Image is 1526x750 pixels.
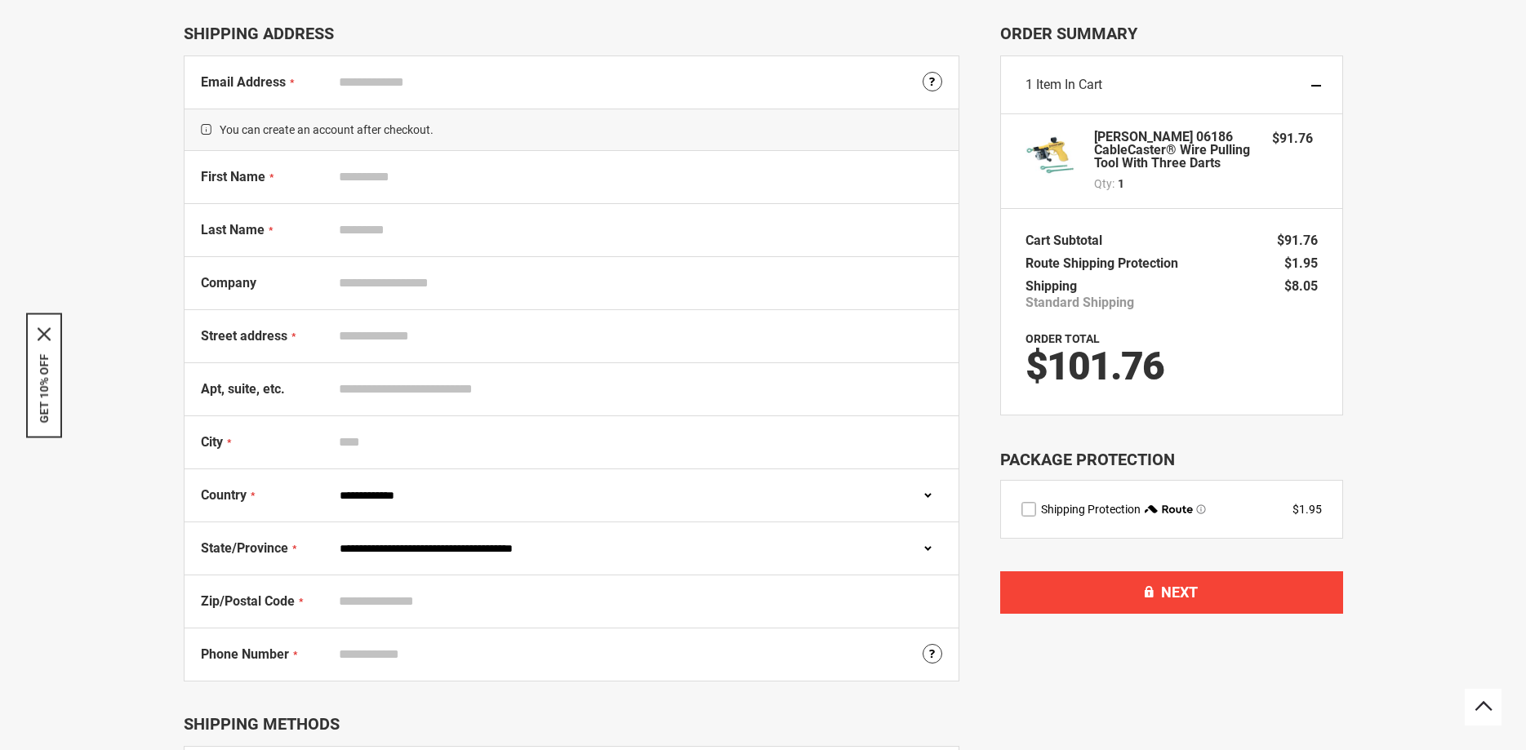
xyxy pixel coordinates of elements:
span: You can create an account after checkout. [185,109,959,151]
iframe: LiveChat chat widget [1206,167,1526,750]
div: Package Protection [1000,448,1343,472]
span: $91.76 [1272,131,1313,146]
span: Phone Number [201,646,289,662]
span: Street address [201,328,287,344]
th: Route Shipping Protection [1025,252,1186,275]
span: Shipping [1025,278,1077,294]
button: GET 10% OFF [38,353,51,423]
span: Order Summary [1000,24,1343,43]
button: Close [38,327,51,340]
span: 1 [1118,175,1124,192]
span: Zip/Postal Code [201,593,295,609]
div: Shipping Methods [184,714,959,734]
div: route shipping protection selector element [1021,501,1322,517]
span: Shipping Protection [1041,503,1141,516]
span: State/Province [201,540,288,556]
span: Standard Shipping [1025,295,1134,311]
span: Apt, suite, etc. [201,381,285,397]
span: First Name [201,169,265,184]
span: Next [1161,584,1198,601]
span: 1 [1025,77,1033,92]
button: Next [1000,571,1343,614]
span: Email Address [201,74,286,90]
span: Qty [1094,177,1112,190]
div: Shipping Address [184,24,959,43]
span: Item in Cart [1036,77,1102,92]
span: Last Name [201,222,265,237]
svg: close icon [38,327,51,340]
span: Learn more [1196,504,1206,514]
span: Company [201,275,256,291]
img: GREENLEE 06186 CableCaster® Wire Pulling Tool with Three Darts [1025,131,1074,180]
span: City [201,434,223,450]
th: Cart Subtotal [1025,229,1110,252]
span: $101.76 [1025,343,1163,389]
strong: [PERSON_NAME] 06186 CableCaster® Wire Pulling Tool with Three Darts [1094,131,1257,170]
span: Country [201,487,247,503]
strong: Order Total [1025,332,1100,345]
